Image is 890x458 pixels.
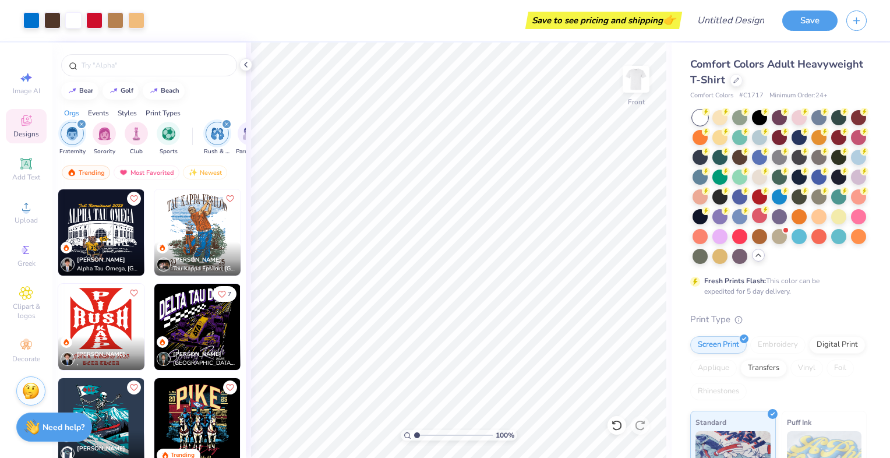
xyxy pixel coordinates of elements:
img: trend_line.gif [109,87,118,94]
div: filter for Fraternity [59,122,86,156]
span: 7 [228,291,231,297]
button: filter button [204,122,231,156]
span: Tau Kappa Epsilon, [GEOGRAPHIC_DATA][US_STATE] [173,265,236,273]
div: Applique [690,360,737,377]
span: Puff Ink [787,416,811,428]
button: Like [213,286,236,302]
span: 100 % [496,430,514,441]
span: [PERSON_NAME] [77,350,125,358]
span: Sports [160,147,178,156]
button: Like [127,192,141,206]
img: most_fav.gif [119,168,128,177]
div: Screen Print [690,336,747,354]
button: Like [127,286,141,300]
span: 👉 [663,13,676,27]
img: 5e889310-2fd1-4b2f-b9e7-21fdd11bcc1d [240,284,326,370]
img: 38048656-9801-4a44-ad83-54e4b3eeb480 [144,284,230,370]
div: Trending [62,165,110,179]
div: Events [88,108,109,118]
img: trending.gif [67,168,76,177]
img: 642ee57d-cbfd-4e95-af9a-eb76752c2561 [58,189,144,276]
div: Print Type [690,313,867,326]
div: filter for Sorority [93,122,116,156]
img: Avatar [157,352,171,366]
div: filter for Club [125,122,148,156]
div: Digital Print [809,336,866,354]
span: , [77,359,125,368]
span: Club [130,147,143,156]
span: Parent's Weekend [236,147,263,156]
input: Try "Alpha" [80,59,229,71]
div: Foil [827,360,854,377]
div: filter for Rush & Bid [204,122,231,156]
span: Alpha Tau Omega, [GEOGRAPHIC_DATA] [77,265,140,273]
span: Clipart & logos [6,302,47,320]
img: ce1a5c7d-473b-49b2-a901-342ef3f841aa [144,189,230,276]
img: Avatar [157,258,171,272]
button: Like [223,381,237,394]
span: Image AI [13,86,40,96]
button: Save [782,10,838,31]
img: 9a1e2f5a-0aa5-4a7d-ad7f-0400b602218d [154,284,241,370]
div: Rhinestones [690,383,747,400]
img: Sports Image [162,127,175,140]
span: Standard [695,416,726,428]
span: Minimum Order: 24 + [769,91,828,101]
div: Embroidery [750,336,806,354]
div: Newest [183,165,227,179]
button: bear [61,82,98,100]
img: trend_line.gif [149,87,158,94]
span: Upload [15,216,38,225]
div: Transfers [740,360,787,377]
span: Comfort Colors [690,91,733,101]
img: trend_line.gif [68,87,77,94]
div: Most Favorited [114,165,179,179]
button: filter button [236,122,263,156]
span: Rush & Bid [204,147,231,156]
img: fce72644-5a51-4a8d-92bd-a60745c9fb8f [240,189,326,276]
div: This color can be expedited for 5 day delivery. [704,276,847,297]
img: 15614509-a96f-4901-9837-ec5b181130f7 [58,284,144,370]
span: Designs [13,129,39,139]
button: golf [103,82,139,100]
div: Styles [118,108,137,118]
div: bear [79,87,93,94]
div: Print Types [146,108,181,118]
span: Decorate [12,354,40,364]
strong: Need help? [43,422,84,433]
span: Fraternity [59,147,86,156]
button: beach [143,82,185,100]
div: Vinyl [790,360,823,377]
span: [GEOGRAPHIC_DATA], [GEOGRAPHIC_DATA][US_STATE] [173,359,236,368]
span: [PERSON_NAME] [77,256,125,264]
div: Front [628,97,645,107]
img: Parent's Weekend Image [243,127,256,140]
input: Untitled Design [688,9,774,32]
button: filter button [125,122,148,156]
div: golf [121,87,133,94]
span: [PERSON_NAME] [173,256,221,264]
div: Save to see pricing and shipping [528,12,679,29]
button: Like [127,381,141,394]
span: [PERSON_NAME] [77,445,125,453]
img: eb213d54-80e9-4060-912d-9752b3a91b98 [154,189,241,276]
img: Fraternity Image [66,127,79,140]
div: Orgs [64,108,79,118]
strong: Fresh Prints Flash: [704,276,766,286]
span: Greek [17,259,36,268]
span: Add Text [12,172,40,182]
img: Newest.gif [188,168,197,177]
span: Comfort Colors Adult Heavyweight T-Shirt [690,57,863,87]
img: Sorority Image [98,127,111,140]
button: filter button [93,122,116,156]
button: filter button [157,122,180,156]
div: filter for Parent's Weekend [236,122,263,156]
img: Avatar [61,352,75,366]
span: # C1717 [739,91,764,101]
div: beach [161,87,179,94]
span: [PERSON_NAME] [173,350,221,358]
button: filter button [59,122,86,156]
img: Avatar [61,258,75,272]
img: Rush & Bid Image [211,127,224,140]
img: Club Image [130,127,143,140]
